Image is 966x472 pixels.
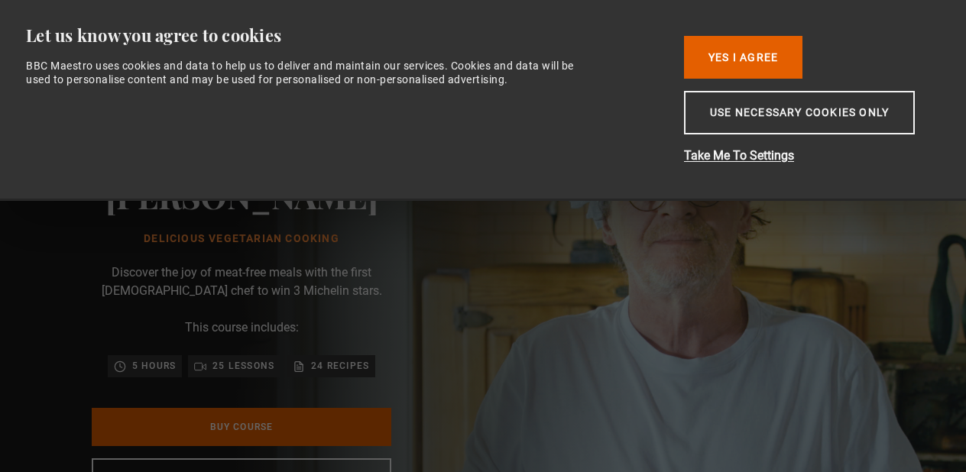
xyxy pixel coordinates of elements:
div: BBC Maestro uses cookies and data to help us to deliver and maintain our services. Cookies and da... [26,59,597,86]
p: 5 hours [132,358,176,373]
button: Yes I Agree [684,36,802,79]
h2: [PERSON_NAME] [105,176,378,215]
h1: Delicious Vegetarian Cooking [105,233,378,245]
p: 24 recipes [311,358,369,373]
p: This course includes: [185,318,299,337]
button: Take Me To Settings [684,147,929,165]
div: Let us know you agree to cookies [26,24,660,47]
p: Discover the joy of meat-free meals with the first [DEMOGRAPHIC_DATA] chef to win 3 Michelin stars. [92,263,391,300]
p: 25 lessons [212,358,274,373]
button: Use necessary cookies only [684,91,915,134]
